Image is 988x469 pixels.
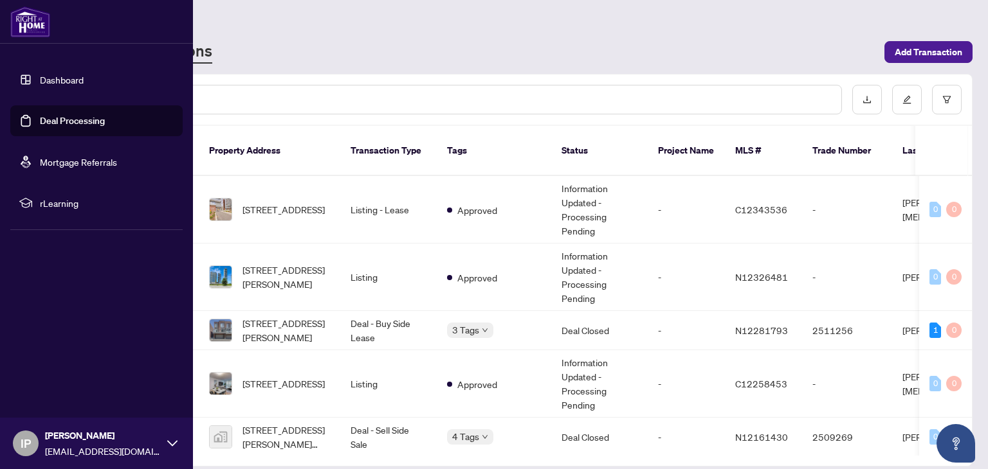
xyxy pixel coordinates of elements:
[40,156,117,168] a: Mortgage Referrals
[648,418,725,457] td: -
[852,85,882,114] button: download
[340,126,437,176] th: Transaction Type
[895,42,962,62] span: Add Transaction
[452,429,479,444] span: 4 Tags
[210,373,232,394] img: thumbnail-img
[242,202,325,217] span: [STREET_ADDRESS]
[551,311,648,350] td: Deal Closed
[452,323,479,337] span: 3 Tags
[932,85,962,114] button: filter
[929,269,941,285] div: 0
[946,376,962,391] div: 0
[648,350,725,418] td: -
[735,324,788,336] span: N12281793
[946,202,962,217] div: 0
[937,424,975,463] button: Open asap
[551,176,648,243] td: Information Updated - Processing Pending
[863,95,872,104] span: download
[242,423,330,451] span: [STREET_ADDRESS][PERSON_NAME][PERSON_NAME]
[340,243,437,311] td: Listing
[551,243,648,311] td: Information Updated - Processing Pending
[457,270,497,285] span: Approved
[902,95,911,104] span: edit
[340,350,437,418] td: Listing
[735,431,788,443] span: N12161430
[648,176,725,243] td: -
[929,323,941,338] div: 1
[929,376,941,391] div: 0
[648,126,725,176] th: Project Name
[40,196,174,210] span: rLearning
[802,418,892,457] td: 2509269
[942,95,951,104] span: filter
[10,6,50,37] img: logo
[802,126,892,176] th: Trade Number
[340,176,437,243] td: Listing - Lease
[210,426,232,448] img: thumbnail-img
[892,85,922,114] button: edit
[551,126,648,176] th: Status
[21,434,31,452] span: IP
[735,378,787,389] span: C12258453
[802,350,892,418] td: -
[482,327,488,333] span: down
[210,319,232,341] img: thumbnail-img
[482,434,488,440] span: down
[725,126,802,176] th: MLS #
[242,316,330,344] span: [STREET_ADDRESS][PERSON_NAME]
[340,418,437,457] td: Deal - Sell Side Sale
[648,243,725,311] td: -
[457,203,497,217] span: Approved
[457,377,497,391] span: Approved
[40,115,105,127] a: Deal Processing
[929,202,941,217] div: 0
[551,418,648,457] td: Deal Closed
[648,311,725,350] td: -
[242,376,325,391] span: [STREET_ADDRESS]
[735,204,787,215] span: C12343536
[340,311,437,350] td: Deal - Buy Side Lease
[946,323,962,338] div: 0
[210,266,232,288] img: thumbnail-img
[802,243,892,311] td: -
[199,126,340,176] th: Property Address
[551,350,648,418] td: Information Updated - Processing Pending
[946,269,962,285] div: 0
[802,176,892,243] td: -
[929,429,941,445] div: 0
[210,199,232,220] img: thumbnail-img
[40,74,84,85] a: Dashboard
[45,444,161,458] span: [EMAIL_ADDRESS][DOMAIN_NAME]
[884,41,973,63] button: Add Transaction
[437,126,551,176] th: Tags
[802,311,892,350] td: 2511256
[735,271,788,283] span: N12326481
[242,263,330,291] span: [STREET_ADDRESS][PERSON_NAME]
[45,429,161,443] span: [PERSON_NAME]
